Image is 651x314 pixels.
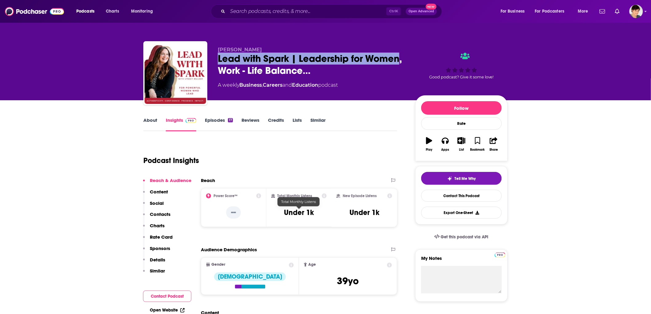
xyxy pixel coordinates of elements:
[150,268,165,274] p: Similar
[106,7,119,16] span: Charts
[143,117,157,131] a: About
[268,117,284,131] a: Credits
[72,6,102,16] button: open menu
[226,206,241,219] p: --
[308,263,316,267] span: Age
[573,6,596,16] button: open menu
[629,5,643,18] button: Show profile menu
[150,308,185,313] a: Open Website
[76,7,94,16] span: Podcasts
[535,7,565,16] span: For Podcasters
[421,172,502,185] button: tell me why sparkleTell Me Why
[150,211,170,217] p: Contacts
[421,207,502,219] button: Export One-Sheet
[143,177,191,189] button: Reach & Audience
[486,133,502,155] button: Share
[415,47,508,85] div: Good podcast? Give it some love!
[143,189,168,200] button: Content
[150,177,191,183] p: Reach & Audience
[629,5,643,18] img: User Profile
[421,133,437,155] button: Play
[337,275,359,287] span: 39 yo
[470,148,485,152] div: Bookmark
[228,6,386,16] input: Search podcasts, credits, & more...
[150,223,165,229] p: Charts
[578,7,588,16] span: More
[421,101,502,115] button: Follow
[459,148,464,152] div: List
[205,117,233,131] a: Episodes17
[531,6,573,16] button: open menu
[228,118,233,122] div: 17
[349,208,379,217] h3: Under 1k
[166,117,196,131] a: InsightsPodchaser Pro
[496,6,533,16] button: open menu
[495,252,505,257] a: Pro website
[143,156,199,165] h1: Podcast Insights
[501,7,525,16] span: For Business
[284,208,314,217] h3: Under 1k
[455,176,476,181] span: Tell Me Why
[150,234,173,240] p: Rate Card
[218,47,262,53] span: [PERSON_NAME]
[201,247,257,252] h2: Audience Demographics
[310,117,325,131] a: Similar
[143,211,170,223] button: Contacts
[629,5,643,18] span: Logged in as bethwouldknow
[437,133,453,155] button: Apps
[292,82,318,88] a: Education
[453,133,469,155] button: List
[143,245,170,257] button: Sponsors
[150,189,168,195] p: Content
[406,8,437,15] button: Open AdvancedNew
[5,6,64,17] img: Podchaser - Follow, Share and Rate Podcasts
[282,82,292,88] span: and
[343,194,377,198] h2: New Episode Listens
[214,272,286,281] div: [DEMOGRAPHIC_DATA]
[211,263,225,267] span: Gender
[489,148,498,152] div: Share
[429,229,493,244] a: Get this podcast via API
[426,4,437,10] span: New
[447,176,452,181] img: tell me why sparkle
[262,82,263,88] span: ,
[214,194,238,198] h2: Power Score™
[143,223,165,234] button: Charts
[469,133,485,155] button: Bookmark
[421,117,502,130] div: Rate
[102,6,123,16] a: Charts
[495,252,505,257] img: Podchaser Pro
[150,245,170,251] p: Sponsors
[386,7,401,15] span: Ctrl K
[201,177,215,183] h2: Reach
[218,81,338,89] div: A weekly podcast
[441,148,449,152] div: Apps
[278,194,312,198] h2: Total Monthly Listens
[293,117,302,131] a: Lists
[426,148,433,152] div: Play
[143,291,191,302] button: Contact Podcast
[143,234,173,245] button: Rate Card
[429,75,494,79] span: Good podcast? Give it some love!
[242,117,259,131] a: Reviews
[613,6,622,17] a: Show notifications dropdown
[186,118,196,123] img: Podchaser Pro
[143,257,165,268] button: Details
[143,200,164,212] button: Social
[441,234,489,240] span: Get this podcast via API
[281,200,316,204] span: Total Monthly Listens
[143,268,165,279] button: Similar
[421,190,502,202] a: Contact This Podcast
[217,4,448,18] div: Search podcasts, credits, & more...
[597,6,608,17] a: Show notifications dropdown
[150,200,164,206] p: Social
[150,257,165,263] p: Details
[421,255,502,266] label: My Notes
[131,7,153,16] span: Monitoring
[263,82,282,88] a: Careers
[239,82,262,88] a: Business
[145,42,206,104] img: Lead with Spark | Leadership for Women, Work - Life Balance, Career Confidence
[409,10,434,13] span: Open Advanced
